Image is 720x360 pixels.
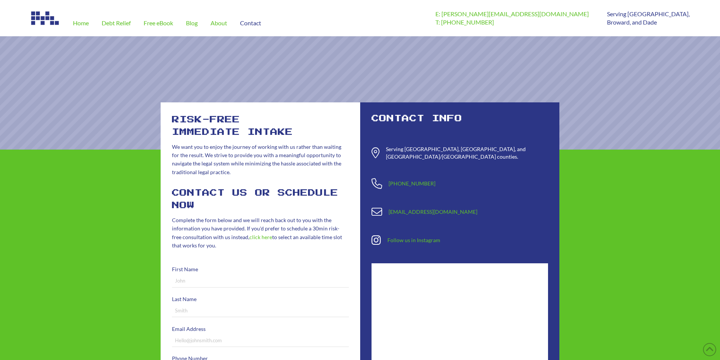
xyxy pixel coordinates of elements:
[372,114,548,124] h2: Contact Info
[172,144,341,175] span: We want you to enjoy the journey of working with us rather than waiting for the result. We strive...
[172,324,349,334] label: Email Address
[172,216,349,250] p: Complete the form below and we will reach back out to you with the information you have provided....
[137,10,180,36] a: Free eBook
[703,343,716,356] a: Back to Top
[95,10,137,36] a: Debt Relief
[607,10,690,27] p: Serving [GEOGRAPHIC_DATA], Broward, and Dade
[102,20,131,26] span: Debt Relief
[172,295,349,304] label: Last Name
[180,10,204,36] a: Blog
[435,19,494,26] a: T: [PHONE_NUMBER]
[387,237,440,243] a: Follow us in Instagram
[249,234,272,240] a: click here
[204,10,234,36] a: About
[211,20,227,26] span: About
[172,114,349,139] h2: risk-free immediate intake
[172,265,349,274] label: First Name
[73,20,89,26] span: Home
[435,10,589,17] a: E: [PERSON_NAME][EMAIL_ADDRESS][DOMAIN_NAME]
[144,20,173,26] span: Free eBook
[389,209,477,215] a: [EMAIL_ADDRESS][DOMAIN_NAME]
[234,10,268,36] a: Contact
[386,145,548,160] div: Serving [GEOGRAPHIC_DATA], [GEOGRAPHIC_DATA], and [GEOGRAPHIC_DATA]/[GEOGRAPHIC_DATA] counties.
[240,20,261,26] span: Contact
[30,10,60,26] img: Image
[389,180,435,187] a: [PHONE_NUMBER]
[67,10,95,36] a: Home
[172,275,349,287] input: John
[172,187,349,212] h2: Contact Us or Schedule Now
[172,334,349,347] input: Hello@johnsmith.com
[172,304,349,317] input: Smith
[186,20,198,26] span: Blog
